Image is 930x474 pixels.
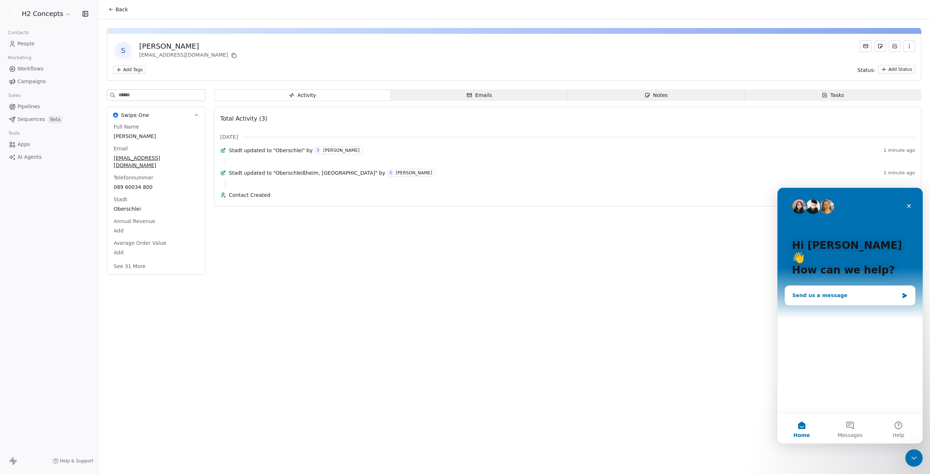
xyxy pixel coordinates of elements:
[17,78,46,85] span: Campaigns
[777,188,923,443] iframe: Intercom live chat
[107,107,205,123] button: Swipe OneSwipe One
[6,38,92,50] a: People
[113,66,146,74] button: Add Tags
[273,169,377,177] span: "Oberschleißheim, [GEOGRAPHIC_DATA]"
[17,141,30,148] span: Apps
[17,40,35,48] span: People
[244,147,272,154] span: updated to
[244,169,272,177] span: updated to
[220,133,238,141] span: [DATE]
[396,170,432,175] div: [PERSON_NAME]
[116,6,128,13] span: Back
[121,112,149,119] span: Swipe One
[5,90,24,101] span: Sales
[389,170,392,176] div: S
[107,123,205,274] div: Swipe OneSwipe One
[53,458,93,464] a: Help & Support
[466,92,492,99] div: Emails
[114,205,198,212] span: Oberschlei
[114,249,198,256] span: Add
[114,42,132,59] span: S
[883,170,915,176] span: 1 minute ago
[9,8,72,20] button: H2 Concepts
[104,3,132,16] button: Back
[112,145,129,152] span: Email
[229,147,242,154] span: Stadt
[112,218,157,225] span: Annual Revenue
[17,116,45,123] span: Sequences
[6,63,92,75] a: Workflows
[307,147,313,154] span: by
[273,147,305,154] span: "Oberschlei"
[17,153,42,161] span: AI Agents
[6,101,92,113] a: Pipelines
[5,128,23,139] span: Tools
[109,260,150,273] button: See 31 More
[905,449,923,467] iframe: Intercom live chat
[114,154,198,169] span: [EMAIL_ADDRESS][DOMAIN_NAME]
[317,147,319,153] div: S
[112,239,168,247] span: Average Order Value
[114,183,198,191] span: 089 60034 800
[878,65,915,74] button: Add Status
[139,41,238,51] div: [PERSON_NAME]
[5,52,35,63] span: Marketing
[6,76,92,88] a: Campaigns
[644,92,668,99] div: Notes
[60,458,93,464] span: Help & Support
[114,133,198,140] span: [PERSON_NAME]
[5,27,32,38] span: Contacts
[323,148,360,153] div: [PERSON_NAME]
[857,66,875,74] span: Status:
[10,9,19,18] img: logo_h2_portale.png
[6,151,92,163] a: AI Agents
[113,113,118,118] img: Swipe One
[112,174,155,181] span: Telefonnummer
[48,116,62,123] span: Beta
[229,169,242,177] span: Stadt
[379,169,385,177] span: by
[139,51,238,60] div: [EMAIL_ADDRESS][DOMAIN_NAME]
[883,147,915,153] span: 1 minute ago
[114,227,198,234] span: Add
[17,103,40,110] span: Pipelines
[17,65,44,73] span: Workflows
[22,9,63,19] span: H2 Concepts
[112,123,141,130] span: Full Name
[822,92,844,99] div: Tasks
[6,113,92,125] a: SequencesBeta
[229,191,869,199] span: Contact Created
[6,138,92,150] a: Apps
[112,196,129,203] span: Stadt
[220,115,267,122] span: Total Activity (3)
